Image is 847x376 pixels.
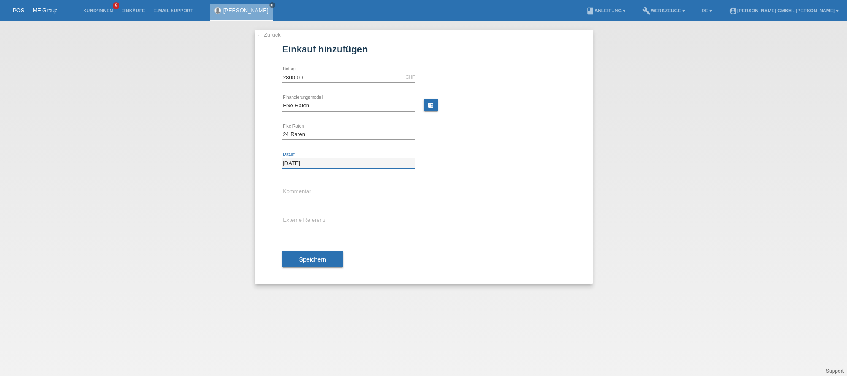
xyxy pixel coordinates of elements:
[729,7,737,15] i: account_circle
[223,7,268,14] a: [PERSON_NAME]
[638,8,689,13] a: buildWerkzeuge ▾
[113,2,119,9] span: 6
[582,8,630,13] a: bookAnleitung ▾
[79,8,117,13] a: Kund*innen
[149,8,198,13] a: E-Mail Support
[13,7,57,14] a: POS — MF Group
[282,44,565,54] h1: Einkauf hinzufügen
[117,8,149,13] a: Einkäufe
[406,74,415,79] div: CHF
[428,102,434,109] i: calculate
[586,7,595,15] i: book
[424,99,438,111] a: calculate
[299,256,326,263] span: Speichern
[270,3,274,7] i: close
[642,7,651,15] i: build
[269,2,275,8] a: close
[282,251,343,267] button: Speichern
[698,8,716,13] a: DE ▾
[826,368,844,374] a: Support
[725,8,843,13] a: account_circle[PERSON_NAME] GmbH - [PERSON_NAME] ▾
[257,32,281,38] a: ← Zurück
